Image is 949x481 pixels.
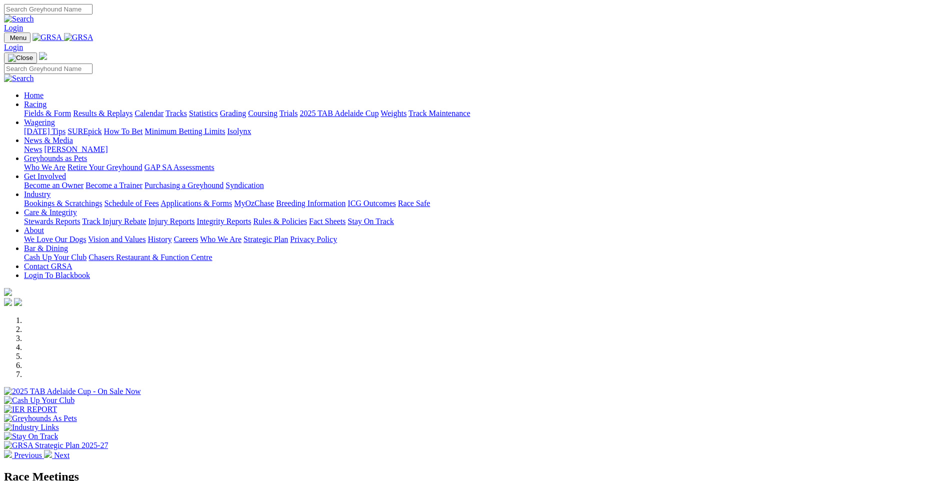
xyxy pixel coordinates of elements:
[279,109,298,117] a: Trials
[24,244,68,252] a: Bar & Dining
[24,118,55,126] a: Wagering
[4,441,108,450] img: GRSA Strategic Plan 2025-27
[24,235,86,243] a: We Love Our Dogs
[24,100,47,108] a: Racing
[68,163,143,171] a: Retire Your Greyhound
[4,4,93,14] input: Search
[398,199,430,207] a: Race Safe
[39,52,47,60] img: logo-grsa-white.png
[24,181,84,189] a: Become an Owner
[24,154,87,162] a: Greyhounds as Pets
[64,33,94,42] img: GRSA
[82,217,146,225] a: Track Injury Rebate
[4,23,23,32] a: Login
[68,127,102,135] a: SUREpick
[88,235,146,243] a: Vision and Values
[4,451,44,459] a: Previous
[381,109,407,117] a: Weights
[24,217,80,225] a: Stewards Reports
[10,34,27,41] span: Menu
[24,190,51,198] a: Industry
[73,109,133,117] a: Results & Replays
[44,145,108,153] a: [PERSON_NAME]
[4,14,34,23] img: Search
[300,109,379,117] a: 2025 TAB Adelaide Cup
[4,387,141,396] img: 2025 TAB Adelaide Cup - On Sale Now
[348,217,394,225] a: Stay On Track
[54,451,70,459] span: Next
[161,199,232,207] a: Applications & Forms
[4,450,12,458] img: chevron-left-pager-white.svg
[24,262,72,270] a: Contact GRSA
[24,145,42,153] a: News
[24,91,44,99] a: Home
[24,226,44,234] a: About
[276,199,346,207] a: Breeding Information
[348,199,396,207] a: ICG Outcomes
[24,253,87,261] a: Cash Up Your Club
[89,253,212,261] a: Chasers Restaurant & Function Centre
[4,288,12,296] img: logo-grsa-white.png
[24,253,945,262] div: Bar & Dining
[4,32,31,43] button: Toggle navigation
[24,109,71,117] a: Fields & Form
[24,136,73,144] a: News & Media
[200,235,242,243] a: Who We Are
[44,450,52,458] img: chevron-right-pager-white.svg
[226,181,264,189] a: Syndication
[33,33,62,42] img: GRSA
[166,109,187,117] a: Tracks
[14,451,42,459] span: Previous
[24,199,102,207] a: Bookings & Scratchings
[8,54,33,62] img: Close
[24,145,945,154] div: News & Media
[189,109,218,117] a: Statistics
[4,405,57,414] img: IER REPORT
[234,199,274,207] a: MyOzChase
[174,235,198,243] a: Careers
[4,396,75,405] img: Cash Up Your Club
[24,199,945,208] div: Industry
[44,451,70,459] a: Next
[24,163,945,172] div: Greyhounds as Pets
[24,271,90,279] a: Login To Blackbook
[4,63,93,74] input: Search
[145,163,215,171] a: GAP SA Assessments
[197,217,251,225] a: Integrity Reports
[148,217,195,225] a: Injury Reports
[244,235,288,243] a: Strategic Plan
[104,127,143,135] a: How To Bet
[227,127,251,135] a: Isolynx
[4,414,77,423] img: Greyhounds As Pets
[4,298,12,306] img: facebook.svg
[24,127,945,136] div: Wagering
[4,74,34,83] img: Search
[248,109,278,117] a: Coursing
[309,217,346,225] a: Fact Sheets
[24,181,945,190] div: Get Involved
[4,52,37,63] button: Toggle navigation
[220,109,246,117] a: Grading
[24,208,77,216] a: Care & Integrity
[24,109,945,118] div: Racing
[86,181,143,189] a: Become a Trainer
[104,199,159,207] a: Schedule of Fees
[290,235,337,243] a: Privacy Policy
[24,163,66,171] a: Who We Are
[4,432,58,441] img: Stay On Track
[253,217,307,225] a: Rules & Policies
[148,235,172,243] a: History
[145,181,224,189] a: Purchasing a Greyhound
[4,43,23,51] a: Login
[24,235,945,244] div: About
[24,172,66,180] a: Get Involved
[145,127,225,135] a: Minimum Betting Limits
[14,298,22,306] img: twitter.svg
[409,109,470,117] a: Track Maintenance
[24,217,945,226] div: Care & Integrity
[4,423,59,432] img: Industry Links
[135,109,164,117] a: Calendar
[24,127,66,135] a: [DATE] Tips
